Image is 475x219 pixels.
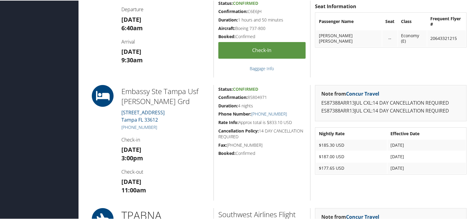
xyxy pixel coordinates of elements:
h4: Check-in [121,136,209,142]
a: [STREET_ADDRESS]Tampa FL 33612 [121,109,165,123]
td: $177.65 USD [316,162,387,173]
td: [PERSON_NAME] [PERSON_NAME] [316,30,382,46]
h5: Approx total is $833.10 USD [218,119,306,125]
strong: Booked: [218,150,236,155]
td: [DATE] [387,162,466,173]
td: [DATE] [387,139,466,150]
span: Confirmed [233,86,258,91]
strong: 11:00am [121,185,146,194]
strong: [DATE] [121,177,141,185]
strong: [DATE] [121,145,141,153]
strong: Phone Number: [218,110,251,116]
strong: [DATE] [121,15,141,23]
td: $187.00 USD [316,151,387,162]
strong: Aircraft: [218,25,235,31]
h5: 14 DAY CANCELLATION REQUIRED [218,127,306,139]
strong: Note from [321,90,379,96]
a: [PHONE_NUMBER] [251,110,287,116]
a: Baggage Info [250,65,274,71]
h5: C6E6JH [218,8,306,14]
h2: Embassy Ste Tampa Usf [PERSON_NAME] Grd [121,86,209,106]
td: [DATE] [387,151,466,162]
strong: Seat Information [315,2,356,9]
td: $185.30 USD [316,139,387,150]
strong: Rate Info: [218,119,239,125]
strong: Booked: [218,33,236,39]
h4: Arrival [121,38,209,44]
h5: [PHONE_NUMBER] [218,142,306,148]
strong: Fax: [218,142,227,147]
h5: 1 hours and 50 minutes [218,16,306,22]
strong: [DATE] [121,47,141,55]
th: Class [398,13,427,29]
a: Check-in [218,41,306,58]
div: -- [385,35,394,41]
th: Seat [382,13,397,29]
th: Nightly Rate [316,128,387,139]
strong: Duration: [218,16,238,22]
a: Concur Travel [346,90,379,96]
strong: 3:00pm [121,153,143,162]
h5: 4 nights [218,102,306,108]
h5: 85804971 [218,94,306,100]
strong: Confirmation: [218,8,248,14]
h5: Confirmed [218,150,306,156]
td: Economy (E) [398,30,427,46]
h4: Departure [121,5,209,12]
h5: Confirmed [218,33,306,39]
strong: 6:40am [121,23,143,31]
h4: Check-out [121,168,209,175]
th: Effective Date [387,128,466,139]
a: [PHONE_NUMBER] [121,124,157,129]
th: Passenger Name [316,13,382,29]
strong: Cancellation Policy: [218,127,259,133]
th: Frequent Flyer # [427,13,466,29]
strong: Duration: [218,102,238,108]
strong: 9:30am [121,55,143,64]
strong: Confirmation: [218,94,248,100]
strong: Status: [218,86,233,91]
p: ES87388ARR13JUL CXL:14 DAY CANCELLATION REQUIRED ES87388ARR13JUL CXL:14 DAY CANCELLATION REQUIRED [321,99,460,114]
td: 20643321215 [427,30,466,46]
h5: Boeing 737-800 [218,25,306,31]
